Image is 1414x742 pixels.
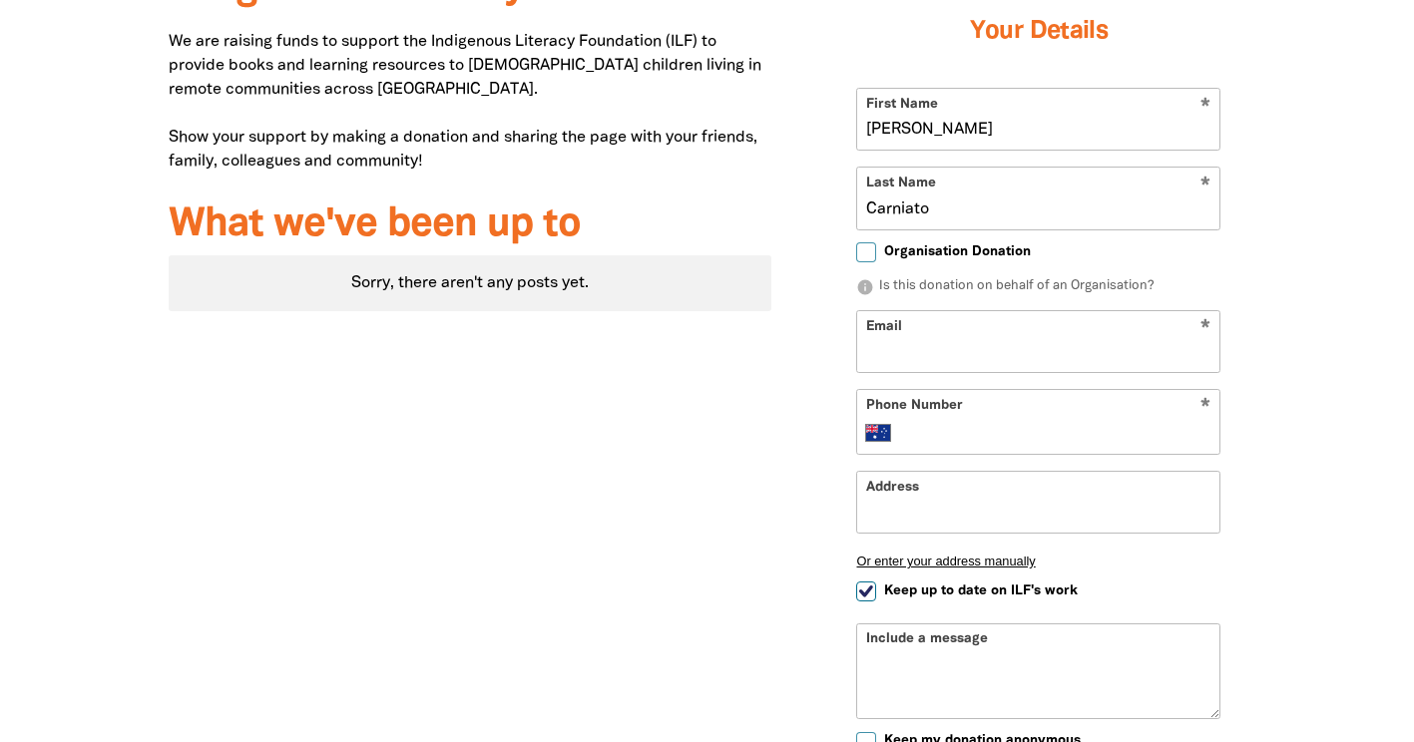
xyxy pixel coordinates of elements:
span: Keep up to date on ILF's work [884,581,1078,600]
span: Organisation Donation [884,242,1031,261]
input: Organisation Donation [856,242,876,262]
div: Sorry, there aren't any posts yet. [169,255,772,311]
h3: What we've been up to [169,203,772,247]
input: Keep up to date on ILF's work [856,581,876,601]
p: We are raising funds to support the Indigenous Literacy Foundation (ILF) to provide books and lea... [169,30,772,174]
i: Required [1200,398,1210,417]
p: Is this donation on behalf of an Organisation? [856,277,1220,297]
i: info [856,278,874,296]
div: Paginated content [169,255,772,311]
button: Or enter your address manually [856,554,1220,568]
